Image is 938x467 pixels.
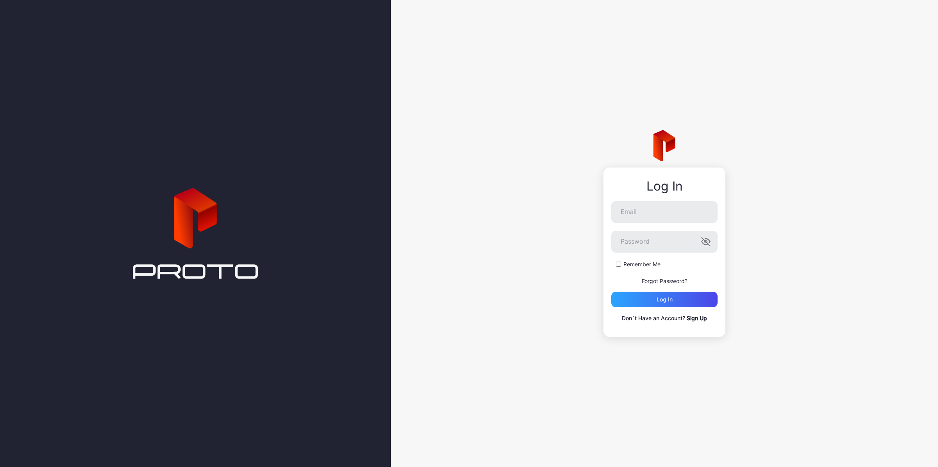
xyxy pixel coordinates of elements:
input: Email [611,201,718,223]
a: Forgot Password? [642,278,687,284]
div: Log In [611,179,718,193]
input: Password [611,231,718,253]
button: Password [701,237,711,246]
button: Log in [611,292,718,307]
label: Remember Me [623,260,661,268]
div: Log in [657,296,673,303]
p: Don`t Have an Account? [611,314,718,323]
a: Sign Up [687,315,707,321]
